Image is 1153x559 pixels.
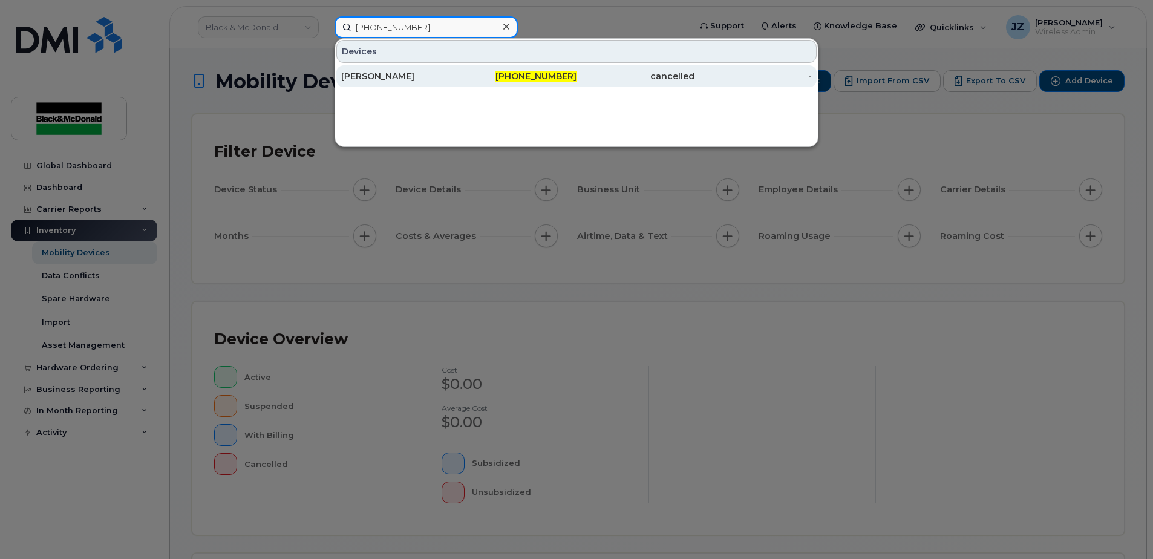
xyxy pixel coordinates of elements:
[694,70,812,82] div: -
[336,65,817,87] a: [PERSON_NAME][PHONE_NUMBER]cancelled-
[576,70,694,82] div: cancelled
[336,40,817,63] div: Devices
[341,70,459,82] div: [PERSON_NAME]
[495,71,576,82] span: [PHONE_NUMBER]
